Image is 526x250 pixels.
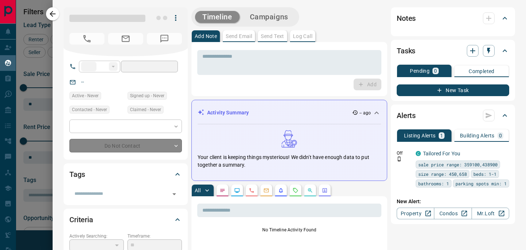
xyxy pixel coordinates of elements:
[69,33,104,45] span: No Number
[397,107,509,124] div: Alerts
[434,208,472,219] a: Condos
[195,34,217,39] p: Add Note
[197,227,381,233] p: No Timeline Activity Found
[195,11,240,23] button: Timeline
[81,79,84,85] a: --
[207,109,249,117] p: Activity Summary
[397,208,434,219] a: Property
[69,168,85,180] h2: Tags
[473,170,496,178] span: beds: 1-1
[198,154,381,169] p: Your client is keeping things mysterious! We didn't have enough data to put together a summary.
[293,187,298,193] svg: Requests
[127,233,182,239] p: Timeframe:
[69,166,182,183] div: Tags
[69,211,182,228] div: Criteria
[69,214,93,226] h2: Criteria
[499,133,502,138] p: 0
[169,189,179,199] button: Open
[397,12,416,24] h2: Notes
[72,106,107,113] span: Contacted - Never
[307,187,313,193] svg: Opportunities
[359,110,371,116] p: -- ago
[69,233,124,239] p: Actively Searching:
[410,68,430,73] p: Pending
[108,33,143,45] span: No Email
[418,161,498,168] span: sale price range: 359100,438900
[397,150,411,156] p: Off
[130,106,161,113] span: Claimed - Never
[234,187,240,193] svg: Lead Browsing Activity
[397,84,509,96] button: New Task
[322,187,328,193] svg: Agent Actions
[69,139,182,152] div: Do Not Contact
[278,187,284,193] svg: Listing Alerts
[434,68,437,73] p: 0
[263,187,269,193] svg: Emails
[460,133,495,138] p: Building Alerts
[397,45,415,57] h2: Tasks
[249,187,255,193] svg: Calls
[130,92,164,99] span: Signed up - Never
[195,188,201,193] p: All
[198,106,381,120] div: Activity Summary-- ago
[418,180,449,187] span: bathrooms: 1
[456,180,507,187] span: parking spots min: 1
[397,156,402,162] svg: Push Notification Only
[147,33,182,45] span: No Number
[220,187,225,193] svg: Notes
[397,42,509,60] div: Tasks
[418,170,467,178] span: size range: 450,658
[440,133,443,138] p: 1
[397,198,509,205] p: New Alert:
[243,11,296,23] button: Campaigns
[472,208,509,219] a: Mr.Loft
[416,151,421,156] div: condos.ca
[469,69,495,74] p: Completed
[423,151,460,156] a: Tailored For You
[404,133,436,138] p: Listing Alerts
[397,10,509,27] div: Notes
[397,110,416,121] h2: Alerts
[72,92,99,99] span: Active - Never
